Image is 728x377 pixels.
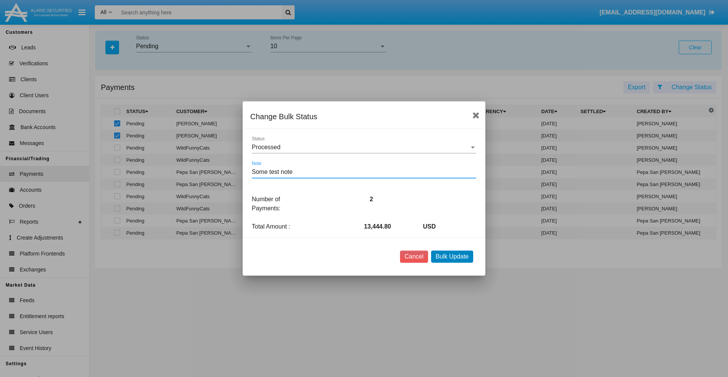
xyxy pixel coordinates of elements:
[252,144,281,150] span: Processed
[250,110,478,123] div: Change Bulk Status
[246,222,305,231] p: Total Amount :
[246,195,305,213] p: Number of Payments:
[400,251,428,263] button: Cancel
[364,195,423,204] p: 2
[364,222,423,231] p: 13,444.80
[423,222,482,231] p: USD
[431,251,473,263] button: Bulk Update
